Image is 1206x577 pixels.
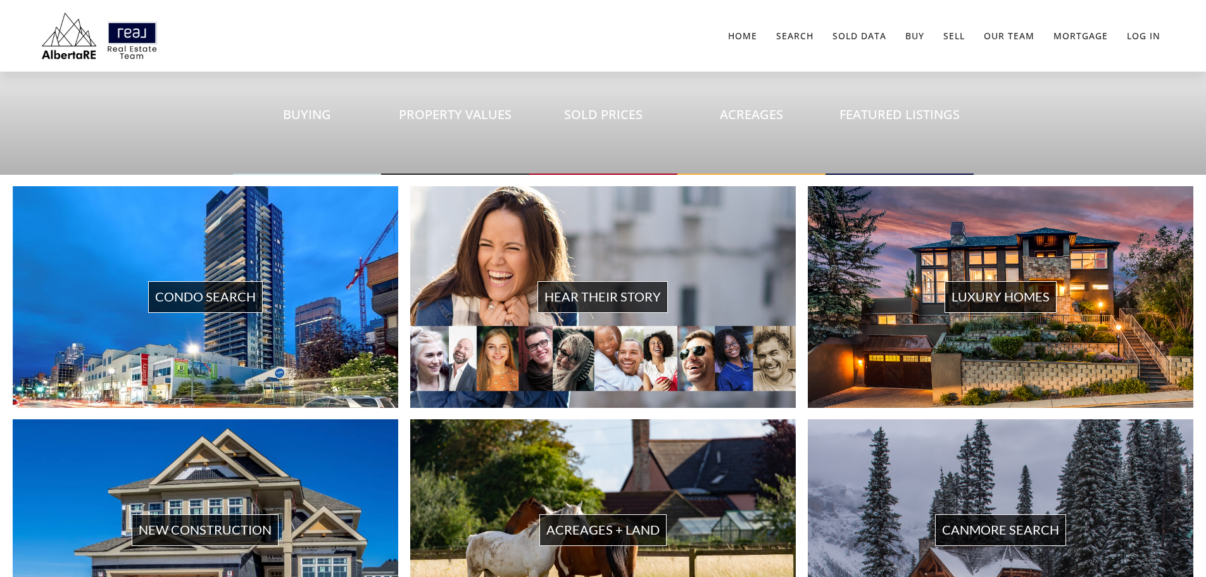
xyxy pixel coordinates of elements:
span: Luxury Homes [945,281,1057,312]
img: AlbertaRE Real Estate Team | Real Broker [36,10,163,62]
a: Our Team [984,30,1034,42]
span: Featured Listings [839,106,960,123]
a: Buying [233,61,381,175]
a: Property Values [381,61,529,175]
span: Condo Search [148,281,263,312]
span: New Construction [132,514,279,545]
span: Sold Prices [564,106,643,123]
span: Acreages + Land [539,514,667,545]
a: Search [776,30,813,42]
span: Property Values [399,106,512,123]
a: Hear Their Story [410,186,796,408]
a: Mortgage [1053,30,1108,42]
a: Sold Prices [529,61,677,175]
span: Buying [283,106,331,123]
a: Log In [1127,30,1160,42]
a: Condo Search [13,186,398,408]
a: Acreages [677,61,826,175]
span: Canmore Search [935,514,1066,545]
a: Featured Listings [826,61,974,175]
a: Buy [905,30,924,42]
a: Home [728,30,757,42]
a: Luxury Homes [808,186,1193,408]
a: Sell [943,30,965,42]
span: Hear Their Story [537,281,668,312]
span: Acreages [720,106,783,123]
a: Sold Data [832,30,886,42]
